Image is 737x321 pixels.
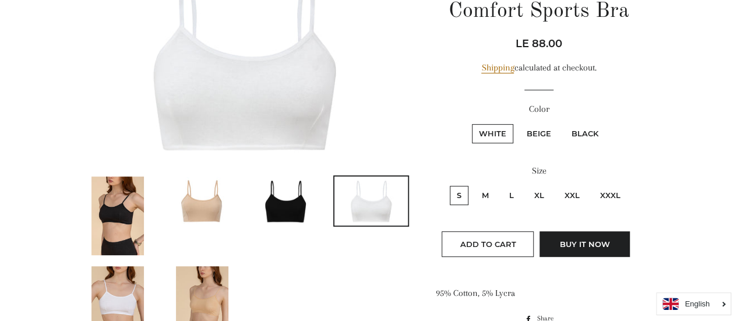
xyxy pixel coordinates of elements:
[539,231,630,257] button: Buy it now
[435,61,642,75] div: calculated at checkout.
[481,62,514,73] a: Shipping
[475,186,496,205] label: M
[334,177,408,225] img: Load image into Gallery viewer, Women&#39;s Strap Comfort Sports Bra
[165,177,239,225] img: Load image into Gallery viewer, Women&#39;s Strap Comfort Sports Bra
[450,186,468,205] label: S
[91,177,144,255] img: Load image into Gallery viewer, Women&#39;s Strap Comfort Sports Bra
[558,186,587,205] label: XXL
[435,288,514,298] span: 95% Cotton, 5% Lycra
[565,124,605,143] label: Black
[435,102,642,117] label: Color
[502,186,521,205] label: L
[516,37,562,50] span: LE 88.00
[520,124,558,143] label: Beige
[472,124,513,143] label: White
[442,231,534,257] button: Add to Cart
[685,300,710,308] i: English
[662,298,725,310] a: English
[435,164,642,178] label: Size
[593,186,627,205] label: XXXL
[460,239,516,249] span: Add to Cart
[527,186,551,205] label: XL
[250,177,323,225] img: Load image into Gallery viewer, Women&#39;s Strap Comfort Sports Bra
